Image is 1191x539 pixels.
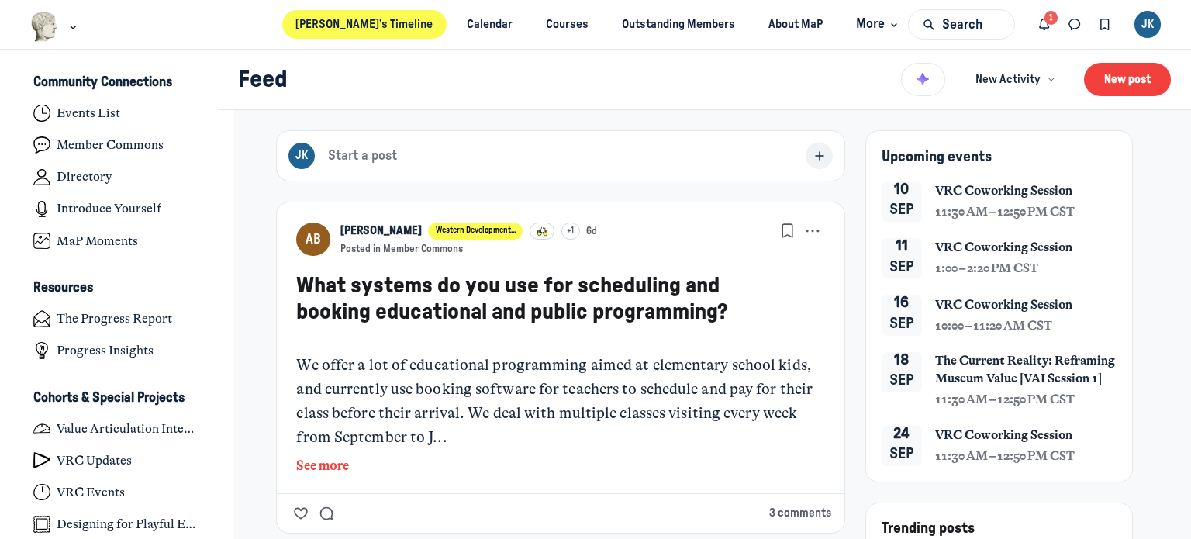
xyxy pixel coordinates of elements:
span: 10:00 – 11:20 AM CST [935,317,1052,335]
h1: Feed [238,65,888,94]
button: Museums as Progress logo [30,10,81,43]
a: The Current Reality: Reframing Museum Value [VAI Session 1]11:30 AM – 12:50 PM CST [935,352,1117,409]
button: Bookmarks [775,219,799,243]
h4: Progress Insights [57,343,154,358]
a: Calendar [453,10,526,39]
button: Summarize [901,59,945,99]
img: Museums as Progress logo [30,12,59,42]
h4: MaP Moments [57,233,138,249]
button: Start a post [276,130,845,182]
a: Events List [20,99,215,128]
a: Designing for Playful Engagement [20,510,215,538]
span: Western Development ... [436,226,516,234]
a: Directory [20,163,215,192]
span: VRC Coworking Session [935,427,1072,444]
h4: VRC Updates [57,453,132,468]
span: Start a post [328,147,397,164]
div: Sep [889,198,914,222]
h4: Designing for Playful Engagement [57,517,201,532]
button: New post [1084,63,1171,96]
a: The Progress Report [20,305,215,333]
a: View Anne Baycroft profile [296,223,330,256]
button: Summarize [901,63,945,97]
a: VRC Updates [20,446,215,475]
a: 6d [586,225,597,238]
div: JK [1134,11,1162,38]
button: 3 comments [769,505,831,522]
span: VRC Coworking Session [935,239,1072,257]
a: VRC Coworking Session11:30 AM – 12:50 PM CST [935,427,1117,465]
a: What systems do you use for scheduling and booking educational and public programming? [296,275,728,323]
h4: Introduce Yourself [57,201,161,216]
h4: VRC Events [57,485,125,500]
div: 16 [894,295,909,312]
button: Community ConnectionsCollapse space [20,70,215,96]
button: More [843,10,909,39]
a: MaP Moments [20,226,215,255]
span: +1 [567,225,574,237]
a: Progress Insights [20,337,215,365]
div: 18 [894,352,910,369]
a: Value Articulation Intensive (Cultural Leadership Lab) [20,414,215,443]
span: The Current Reality: Reframing Museum Value [VAI Session 1] [935,352,1117,388]
button: Like the What systems do you use for scheduling and booking educational and public programming? post [290,502,312,523]
button: Bookmarks [1089,9,1120,40]
h4: Directory [57,169,112,185]
span: New Activity [975,71,1041,88]
div: AB [296,223,330,256]
button: Comment on What systems do you use for scheduling and booking educational and public programming? [316,502,338,523]
a: View Anne Baycroft profile [340,223,422,240]
button: Cohorts & Special ProjectsCollapse space [20,385,215,411]
div: JK [288,143,316,170]
h3: Resources [33,280,93,296]
a: Introduce Yourself [20,195,215,223]
a: Courses [532,10,602,39]
a: [PERSON_NAME]’s Timeline [282,10,447,39]
button: Search [908,9,1015,40]
div: Sep [889,442,914,466]
button: New Activity [965,64,1065,95]
a: Outstanding Members [609,10,749,39]
span: More [856,14,902,35]
span: 11:30 AM – 12:50 PM CST [935,203,1075,221]
a: VRC Coworking Session11:30 AM – 12:50 PM CST [935,182,1117,221]
div: 24 [893,426,910,443]
a: VRC Coworking Session10:00 – 11:20 AM CST [935,296,1117,335]
button: Notifications [1030,9,1060,40]
a: About MaP [755,10,837,39]
button: Direct messages [1060,9,1090,40]
span: VRC Coworking Session [935,182,1072,200]
span: Upcoming events [882,150,992,164]
header: Page Header [218,50,1191,110]
button: View Anne Baycroft profileWestern Development...+16dPosted in Member Commons [340,223,598,256]
div: 11 [896,238,908,255]
span: VRC Coworking Session [935,296,1072,314]
span: 1:00 – 2:20 PM CST [935,260,1038,278]
a: VRC Coworking Session1:00 – 2:20 PM CST [935,239,1117,278]
span: 11:30 AM – 12:50 PM CST [935,447,1075,465]
p: We offer a lot of educational programming aimed at elementary school kids, and currently use book... [296,354,824,449]
a: VRC Events [20,478,215,506]
div: Sep [889,368,914,392]
button: See more [296,456,824,476]
div: Sep [889,255,914,279]
button: ResourcesCollapse space [20,275,215,302]
h3: Community Connections [33,74,172,91]
button: Post actions [801,219,824,243]
h4: Member Commons [57,137,164,153]
h4: Events List [57,105,120,121]
a: Member Commons [20,131,215,160]
span: 11:30 AM – 12:50 PM CST [935,391,1075,409]
button: User menu options [1134,11,1162,38]
h4: Value Articulation Intensive (Cultural Leadership Lab) [57,421,201,437]
button: Posted in Member Commons [340,243,463,256]
h3: Cohorts & Special Projects [33,390,185,406]
h4: The Progress Report [57,311,172,327]
div: 10 [894,181,909,199]
div: Sep [889,312,914,336]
